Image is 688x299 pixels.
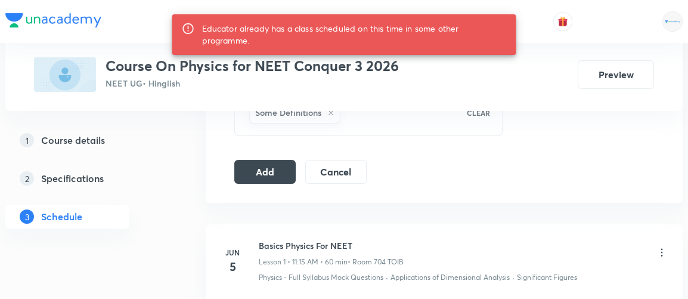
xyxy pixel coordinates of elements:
[41,133,105,147] h5: Course details
[34,57,96,92] img: CEEF4500-C68D-44C6-A4B1-E491C6FD5551_plus.png
[5,167,168,190] a: 2Specifications
[467,107,490,118] p: CLEAR
[5,13,101,30] a: Company Logo
[20,133,34,147] p: 1
[106,57,399,75] h3: Course On Physics for NEET Conquer 3 2026
[259,272,383,283] p: Physics - Full Syllabus Mock Questions
[234,160,296,184] button: Add
[221,247,244,258] h6: Jun
[5,128,168,152] a: 1Course details
[557,16,568,27] img: avatar
[517,272,577,283] p: Significant Figures
[662,11,683,32] img: Rahul Mishra
[578,60,654,89] button: Preview
[41,171,104,186] h5: Specifications
[106,77,399,90] p: NEET UG • Hinglish
[386,272,388,283] div: ·
[391,272,510,283] p: Applications of Dimensional Analysis
[259,239,404,252] h6: Basics Physics For NEET
[20,209,34,224] p: 3
[202,18,507,51] div: Educator already has a class scheduled on this time in some other programme.
[255,106,321,119] h6: Some Definitions
[221,258,244,276] h4: 5
[305,160,367,184] button: Cancel
[5,13,101,27] img: Company Logo
[553,12,572,31] button: avatar
[41,209,82,224] h5: Schedule
[20,171,34,186] p: 2
[348,257,404,267] p: • Room 704 TOIB
[259,257,348,267] p: Lesson 1 • 11:15 AM • 60 min
[512,272,515,283] div: ·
